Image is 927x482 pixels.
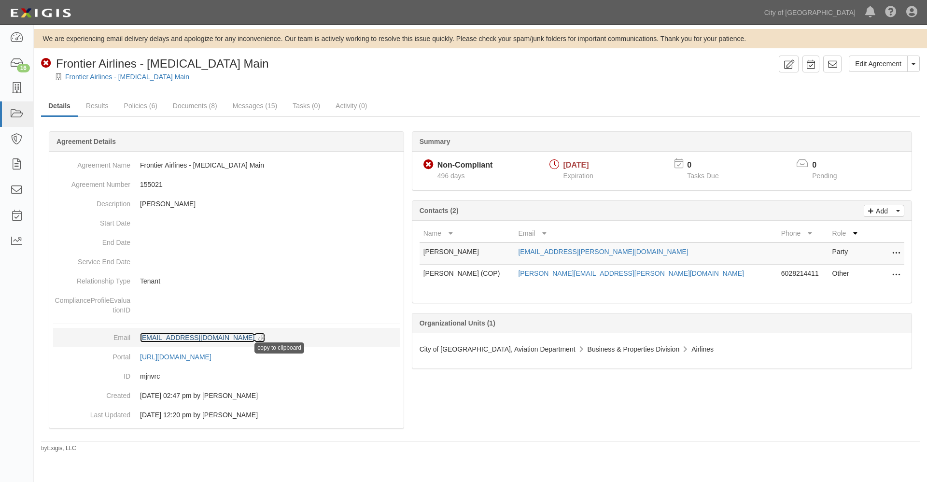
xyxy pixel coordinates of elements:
b: Summary [420,138,450,145]
div: copy to clipboard [254,342,304,354]
dt: Service End Date [53,252,130,267]
span: Airlines [691,345,714,353]
b: Organizational Units (1) [420,319,495,327]
div: Frontier Airlines - T3 Main [41,56,269,72]
b: Contacts (2) [420,207,459,214]
dt: Email [53,328,130,342]
dt: Created [53,386,130,400]
a: Documents (8) [166,96,225,115]
a: Policies (6) [117,96,165,115]
span: Expiration [563,172,593,180]
td: 6028214411 [777,265,829,286]
div: Non-Compliant [437,160,493,171]
a: [URL][DOMAIN_NAME] [140,353,222,361]
a: Activity (0) [328,96,374,115]
img: logo-5460c22ac91f19d4615b14bd174203de0afe785f0fc80cf4dbbc73dc1793850b.png [7,4,74,22]
dt: Relationship Type [53,271,130,286]
a: Frontier Airlines - [MEDICAL_DATA] Main [65,73,189,81]
a: City of [GEOGRAPHIC_DATA] [759,3,860,22]
th: Email [514,225,777,242]
span: Since 04/05/2024 [437,172,465,180]
th: Role [829,225,866,242]
dd: [DATE] 02:47 pm by [PERSON_NAME] [53,386,400,405]
dt: Agreement Name [53,156,130,170]
span: Frontier Airlines - [MEDICAL_DATA] Main [56,57,269,70]
a: [PERSON_NAME][EMAIL_ADDRESS][PERSON_NAME][DOMAIN_NAME] [518,269,744,277]
dd: 155021 [53,175,400,194]
span: Business & Properties Division [588,345,680,353]
dt: Agreement Number [53,175,130,189]
span: [DATE] [563,161,589,169]
dd: [DATE] 12:20 pm by [PERSON_NAME] [53,405,400,425]
small: by [41,444,76,453]
div: 16 [17,64,30,72]
td: [PERSON_NAME] [420,242,515,265]
dt: Description [53,194,130,209]
th: Name [420,225,515,242]
a: [EMAIL_ADDRESS][DOMAIN_NAME]copy to clipboard [140,334,265,341]
a: Add [864,205,892,217]
a: Edit Agreement [849,56,908,72]
a: Messages (15) [225,96,285,115]
span: Pending [812,172,837,180]
p: [PERSON_NAME] [140,199,400,209]
a: Results [79,96,116,115]
a: Tasks (0) [285,96,327,115]
div: [EMAIL_ADDRESS][DOMAIN_NAME] [140,333,254,342]
dt: End Date [53,233,130,247]
p: Add [873,205,888,216]
a: Details [41,96,78,117]
i: Non-Compliant [423,160,434,170]
span: Tasks Due [687,172,718,180]
a: [EMAIL_ADDRESS][PERSON_NAME][DOMAIN_NAME] [518,248,688,255]
th: Phone [777,225,829,242]
dd: mjnvrc [53,367,400,386]
dt: Start Date [53,213,130,228]
i: Help Center - Complianz [885,7,897,18]
td: [PERSON_NAME] (COP) [420,265,515,286]
b: Agreement Details [56,138,116,145]
span: City of [GEOGRAPHIC_DATA], Aviation Department [420,345,576,353]
dt: Portal [53,347,130,362]
dt: ID [53,367,130,381]
div: We are experiencing email delivery delays and apologize for any inconvenience. Our team is active... [34,34,927,43]
i: Non-Compliant [41,58,51,69]
dd: Tenant [53,271,400,291]
p: 0 [812,160,849,171]
td: Party [829,242,866,265]
a: Exigis, LLC [47,445,76,452]
p: 0 [687,160,730,171]
td: Other [829,265,866,286]
dd: Frontier Airlines - [MEDICAL_DATA] Main [53,156,400,175]
dt: Last Updated [53,405,130,420]
dt: ComplianceProfileEvaluationID [53,291,130,315]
